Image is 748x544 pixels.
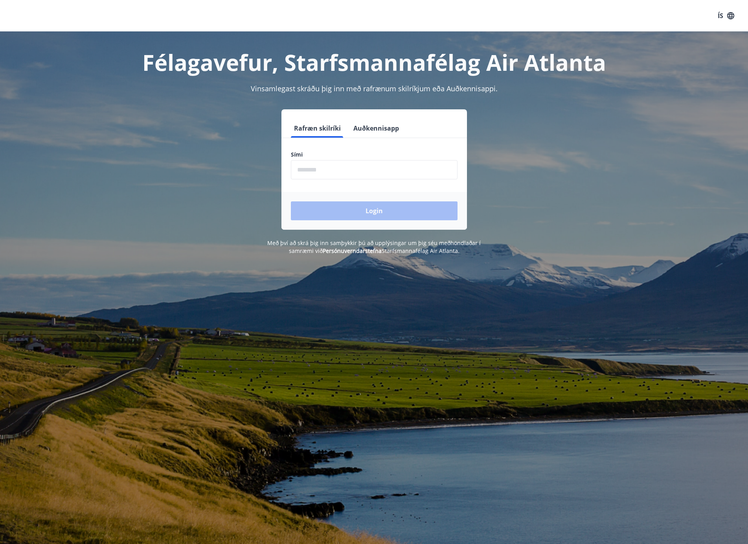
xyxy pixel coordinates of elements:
a: Persónuverndarstefna [323,247,382,254]
button: Rafræn skilríki [291,119,344,138]
span: Vinsamlegast skráðu þig inn með rafrænum skilríkjum eða Auðkennisappi. [251,84,498,93]
button: Auðkennisapp [350,119,402,138]
label: Sími [291,151,458,159]
button: ÍS [713,9,739,23]
h1: Félagavefur, Starfsmannafélag Air Atlanta [101,47,648,77]
span: Með því að skrá þig inn samþykkir þú að upplýsingar um þig séu meðhöndlaðar í samræmi við Starfsm... [267,239,481,254]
